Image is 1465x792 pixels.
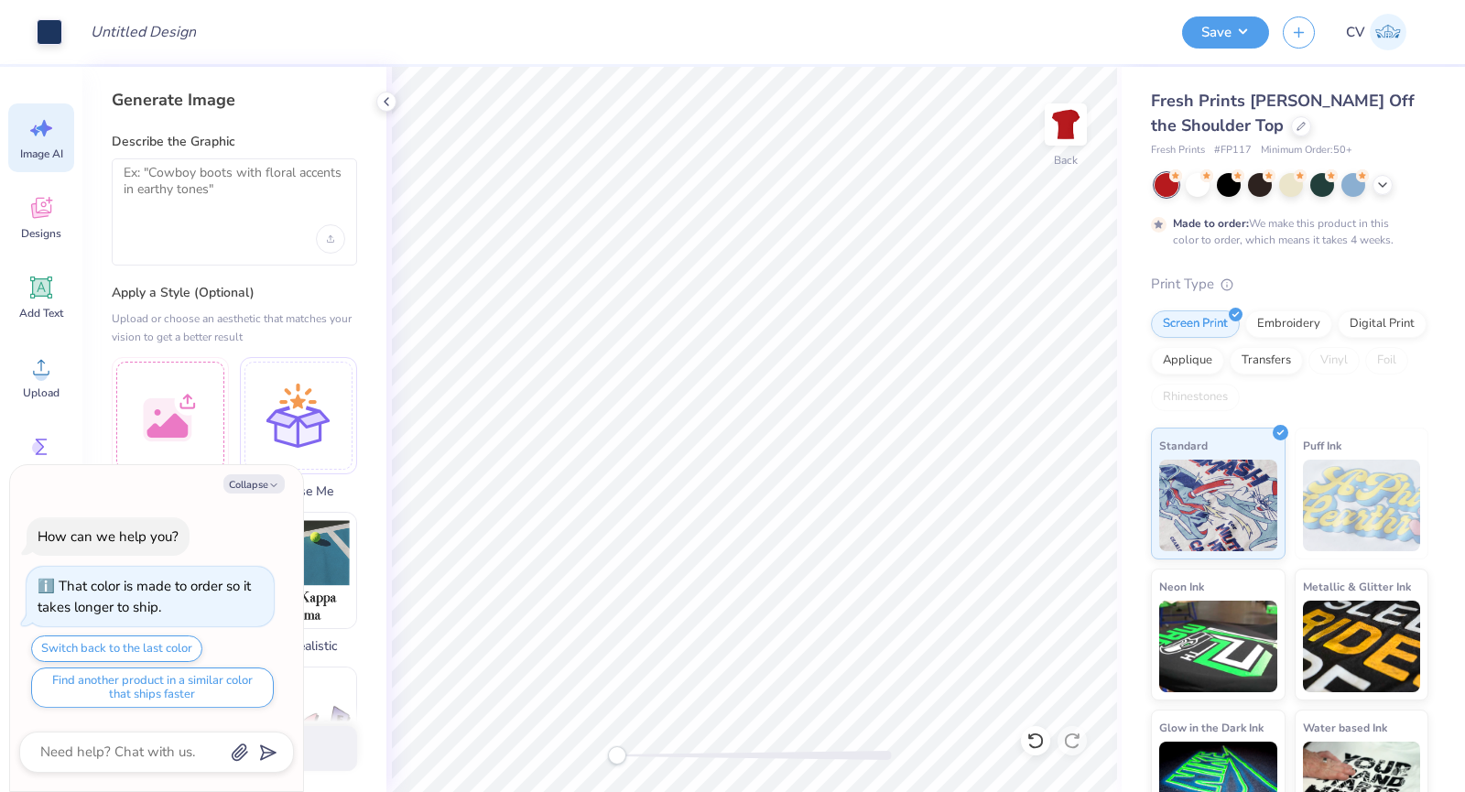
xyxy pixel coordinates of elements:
button: Save [1182,16,1269,49]
span: Fresh Prints [PERSON_NAME] Off the Shoulder Top [1151,90,1415,136]
img: Metallic & Glitter Ink [1303,601,1421,692]
img: Neon Ink [1159,601,1277,692]
a: CV [1338,14,1415,50]
div: Transfers [1230,347,1303,374]
div: Back [1054,152,1078,168]
div: We make this product in this color to order, which means it takes 4 weeks. [1173,215,1398,248]
img: Puff Ink [1303,460,1421,551]
div: Print Type [1151,274,1428,295]
span: Metallic & Glitter Ink [1303,577,1411,596]
button: Switch back to the last color [31,635,202,662]
div: Embroidery [1245,310,1332,338]
div: How can we help you? [38,527,179,546]
div: That color is made to order so it takes longer to ship. [38,577,251,616]
div: Rhinestones [1151,384,1240,411]
span: Add Text [19,306,63,320]
div: Screen Print [1151,310,1240,338]
button: Find another product in a similar color that ships faster [31,667,274,708]
div: Applique [1151,347,1224,374]
div: Upload or choose an aesthetic that matches your vision to get a better result [112,309,357,346]
div: Vinyl [1308,347,1360,374]
div: Generate Image [112,89,357,111]
span: Water based Ink [1303,718,1387,737]
span: Upload [23,385,60,400]
span: Puff Ink [1303,436,1341,455]
div: Digital Print [1338,310,1427,338]
span: Standard [1159,436,1208,455]
span: Neon Ink [1159,577,1204,596]
span: Fresh Prints [1151,143,1205,158]
span: Designs [21,226,61,241]
span: Glow in the Dark Ink [1159,718,1264,737]
span: Minimum Order: 50 + [1261,143,1352,158]
strong: Made to order: [1173,216,1249,231]
span: # FP117 [1214,143,1252,158]
div: Upload image [316,224,345,254]
label: Describe the Graphic [112,133,357,151]
input: Untitled Design [76,14,211,50]
span: CV [1346,22,1365,43]
img: Back [1047,106,1084,143]
div: Foil [1365,347,1408,374]
label: Apply a Style (Optional) [112,284,357,302]
span: Image AI [20,146,63,161]
button: Collapse [223,474,285,494]
img: Chaitanya Vallabhaneni [1370,14,1406,50]
img: Standard [1159,460,1277,551]
div: Accessibility label [608,746,626,765]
